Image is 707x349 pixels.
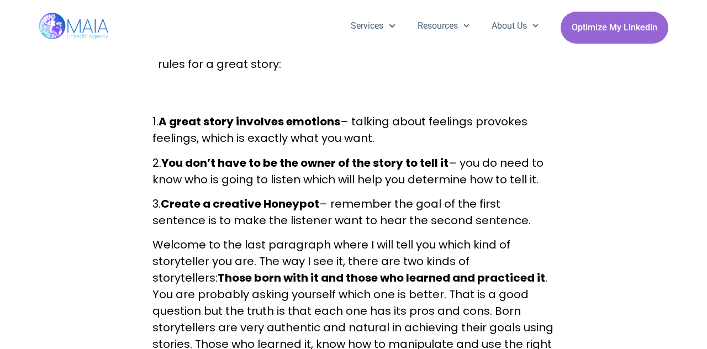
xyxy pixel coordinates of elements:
[572,17,657,38] span: Optimize My Linkedin
[407,12,481,40] a: Resources
[481,12,550,40] a: About Us
[218,270,545,285] strong: Those born with it and those who learned and practiced it
[152,113,555,146] p: 1. – talking about feelings provokes feelings, which is exactly what you want.
[159,114,340,129] strong: A great story involves emotions
[161,155,449,171] strong: You don’t have to be the owner of the story to tell it
[161,196,319,211] strong: Create a creative Honeypot
[561,12,668,44] a: Optimize My Linkedin
[152,195,555,229] p: 3. – remember the goal of the first sentence is to make the listener want to hear the second sent...
[340,12,550,40] nav: Menu
[340,12,406,40] a: Services
[152,155,555,188] p: 2. – you do need to know who is going to listen which will help you determine how to tell it.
